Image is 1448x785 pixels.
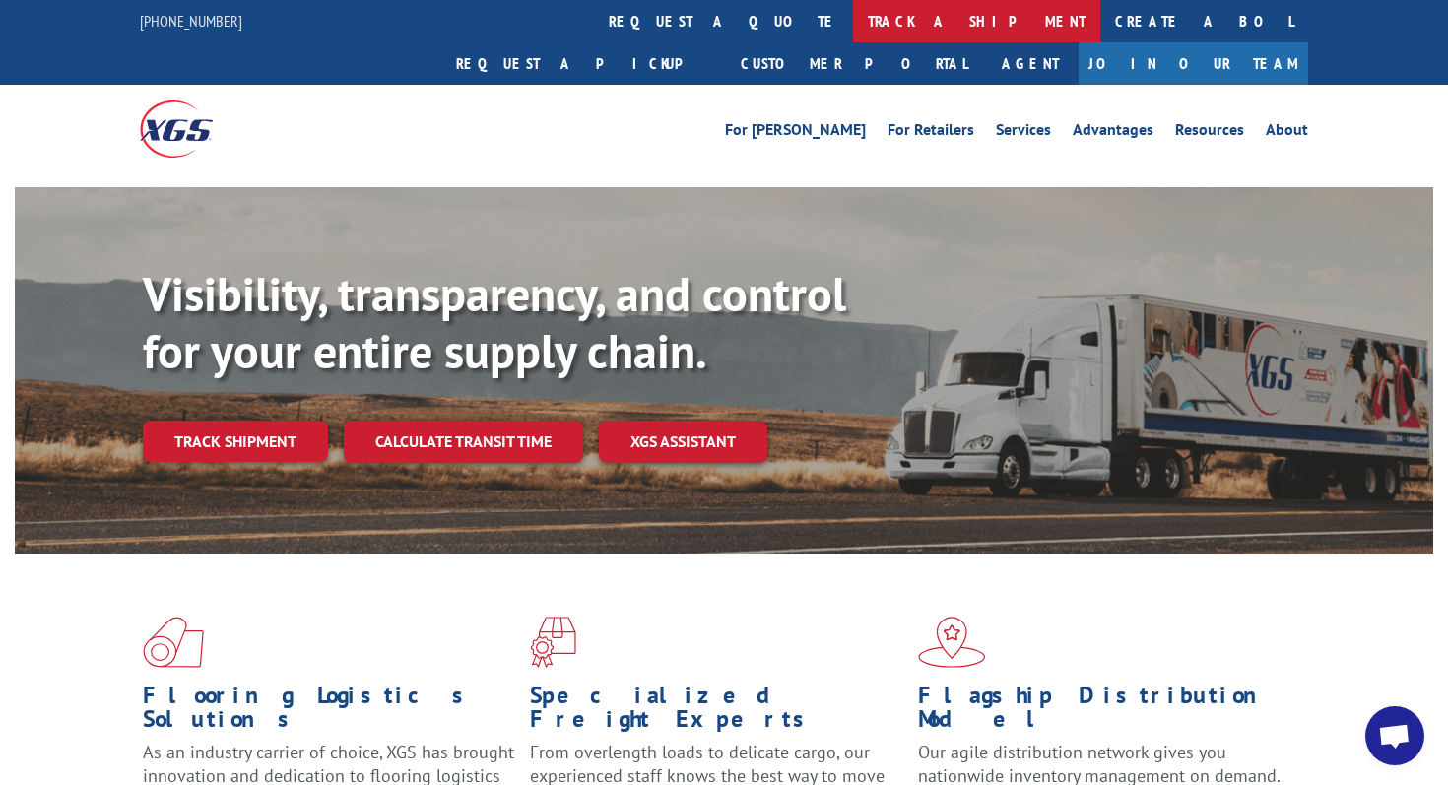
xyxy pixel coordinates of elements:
[1266,122,1308,144] a: About
[918,684,1290,741] h1: Flagship Distribution Model
[530,684,902,741] h1: Specialized Freight Experts
[143,263,846,381] b: Visibility, transparency, and control for your entire supply chain.
[982,42,1079,85] a: Agent
[143,421,328,462] a: Track shipment
[726,42,982,85] a: Customer Portal
[1365,706,1424,765] div: Open chat
[143,684,515,741] h1: Flooring Logistics Solutions
[530,617,576,668] img: xgs-icon-focused-on-flooring-red
[143,617,204,668] img: xgs-icon-total-supply-chain-intelligence-red
[1079,42,1308,85] a: Join Our Team
[599,421,767,463] a: XGS ASSISTANT
[1175,122,1244,144] a: Resources
[140,11,242,31] a: [PHONE_NUMBER]
[725,122,866,144] a: For [PERSON_NAME]
[441,42,726,85] a: Request a pickup
[996,122,1051,144] a: Services
[344,421,583,463] a: Calculate transit time
[888,122,974,144] a: For Retailers
[1073,122,1153,144] a: Advantages
[918,617,986,668] img: xgs-icon-flagship-distribution-model-red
